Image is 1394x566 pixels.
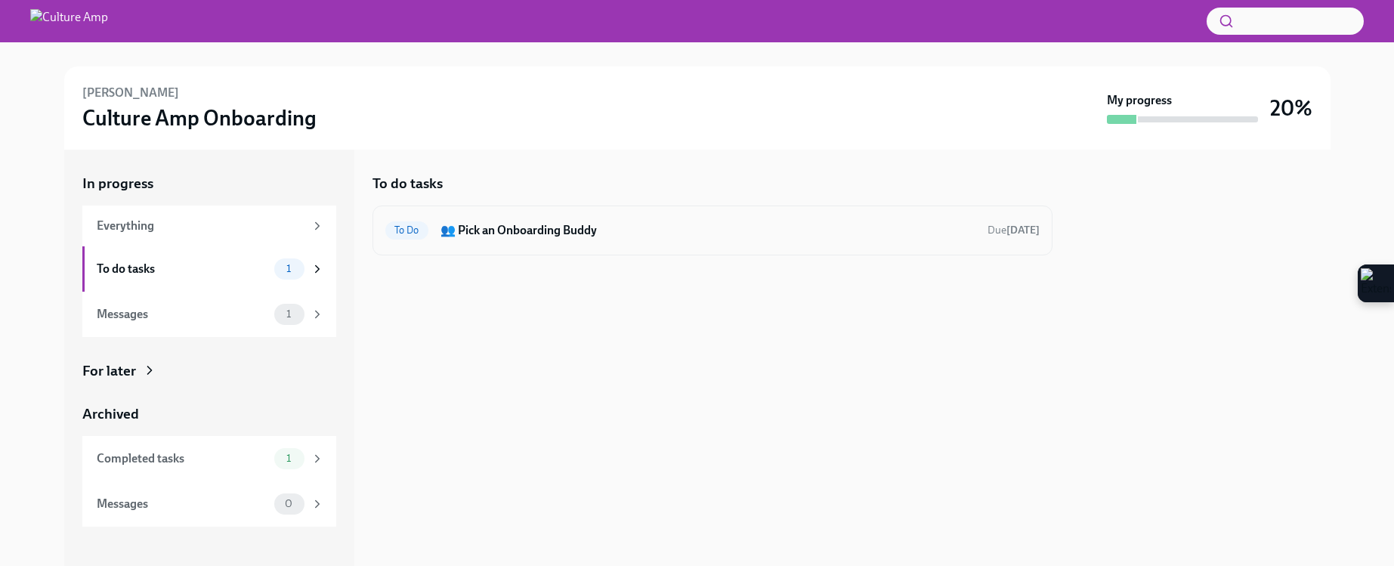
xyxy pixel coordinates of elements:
[82,246,336,292] a: To do tasks1
[97,496,268,512] div: Messages
[1107,92,1172,109] strong: My progress
[82,436,336,481] a: Completed tasks1
[277,453,300,464] span: 1
[440,222,975,239] h6: 👥 Pick an Onboarding Buddy
[97,218,304,234] div: Everything
[97,261,268,277] div: To do tasks
[97,306,268,323] div: Messages
[82,361,336,381] a: For later
[82,85,179,101] h6: [PERSON_NAME]
[276,498,301,509] span: 0
[82,404,336,424] a: Archived
[1006,224,1040,237] strong: [DATE]
[277,263,300,274] span: 1
[1361,268,1391,298] img: Extension Icon
[97,450,268,467] div: Completed tasks
[385,218,1040,243] a: To Do👥 Pick an Onboarding BuddyDue[DATE]
[30,9,108,33] img: Culture Amp
[1270,94,1312,122] h3: 20%
[277,308,300,320] span: 1
[82,481,336,527] a: Messages0
[82,361,136,381] div: For later
[385,224,428,236] span: To Do
[988,223,1040,237] span: October 11th, 2025 16:00
[82,104,317,131] h3: Culture Amp Onboarding
[82,206,336,246] a: Everything
[988,224,1040,237] span: Due
[82,174,336,193] a: In progress
[372,174,443,193] h5: To do tasks
[82,292,336,337] a: Messages1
